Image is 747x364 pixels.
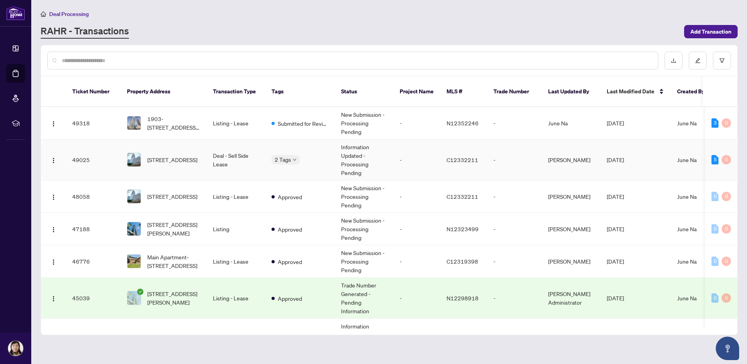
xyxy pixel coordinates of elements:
[487,180,542,213] td: -
[677,156,697,163] span: June Na
[677,193,697,200] span: June Na
[207,139,265,180] td: Deal - Sell Side Lease
[607,156,624,163] span: [DATE]
[393,278,440,319] td: -
[50,194,57,200] img: Logo
[278,257,302,266] span: Approved
[127,222,141,236] img: thumbnail-img
[207,278,265,319] td: Listing - Lease
[50,296,57,302] img: Logo
[66,245,121,278] td: 46776
[207,319,265,360] td: Deal - Buy Side Sale
[487,245,542,278] td: -
[542,107,600,139] td: June Na
[335,107,393,139] td: New Submission - Processing Pending
[335,139,393,180] td: Information Updated - Processing Pending
[335,278,393,319] td: Trade Number Generated - Pending Information
[393,139,440,180] td: -
[47,153,60,166] button: Logo
[711,192,718,201] div: 0
[147,289,200,307] span: [STREET_ADDRESS][PERSON_NAME]
[137,289,143,295] span: check-circle
[393,319,440,360] td: -
[607,225,624,232] span: [DATE]
[6,6,25,20] img: logo
[695,58,701,63] span: edit
[47,190,60,203] button: Logo
[50,259,57,265] img: Logo
[393,180,440,213] td: -
[607,258,624,265] span: [DATE]
[542,139,600,180] td: [PERSON_NAME]
[275,155,291,164] span: 2 Tags
[207,180,265,213] td: Listing - Lease
[447,156,478,163] span: C12332211
[542,278,600,319] td: [PERSON_NAME] Administrator
[50,121,57,127] img: Logo
[393,77,440,107] th: Project Name
[293,158,297,162] span: down
[690,25,731,38] span: Add Transaction
[487,139,542,180] td: -
[66,139,121,180] td: 49025
[278,119,329,128] span: Submitted for Review
[447,225,479,232] span: N12323499
[440,77,487,107] th: MLS #
[66,180,121,213] td: 48058
[671,58,676,63] span: download
[335,77,393,107] th: Status
[41,11,46,17] span: home
[542,77,600,107] th: Last Updated By
[66,77,121,107] th: Ticket Number
[66,213,121,245] td: 47188
[722,224,731,234] div: 0
[487,213,542,245] td: -
[278,225,302,234] span: Approved
[487,319,542,360] td: -
[121,77,207,107] th: Property Address
[147,155,197,164] span: [STREET_ADDRESS]
[127,190,141,203] img: thumbnail-img
[127,153,141,166] img: thumbnail-img
[542,319,600,360] td: June Na
[722,118,731,128] div: 0
[66,319,121,360] td: 42466
[47,255,60,268] button: Logo
[677,294,697,302] span: June Na
[607,120,624,127] span: [DATE]
[542,213,600,245] td: [PERSON_NAME]
[207,213,265,245] td: Listing
[487,77,542,107] th: Trade Number
[207,245,265,278] td: Listing - Lease
[335,245,393,278] td: New Submission - Processing Pending
[49,11,89,18] span: Deal Processing
[447,294,479,302] span: N12298918
[711,118,718,128] div: 3
[41,25,129,39] a: RAHR - Transactions
[50,227,57,233] img: Logo
[665,52,683,70] button: download
[722,257,731,266] div: 0
[335,213,393,245] td: New Submission - Processing Pending
[719,58,725,63] span: filter
[677,225,697,232] span: June Na
[716,337,739,360] button: Open asap
[713,52,731,70] button: filter
[66,278,121,319] td: 45039
[711,257,718,266] div: 0
[265,77,335,107] th: Tags
[127,255,141,268] img: thumbnail-img
[8,341,23,356] img: Profile Icon
[722,293,731,303] div: 0
[722,155,731,164] div: 0
[278,294,302,303] span: Approved
[671,77,718,107] th: Created By
[393,213,440,245] td: -
[607,294,624,302] span: [DATE]
[207,107,265,139] td: Listing - Lease
[207,77,265,107] th: Transaction Type
[127,291,141,305] img: thumbnail-img
[677,120,697,127] span: June Na
[487,278,542,319] td: -
[600,77,671,107] th: Last Modified Date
